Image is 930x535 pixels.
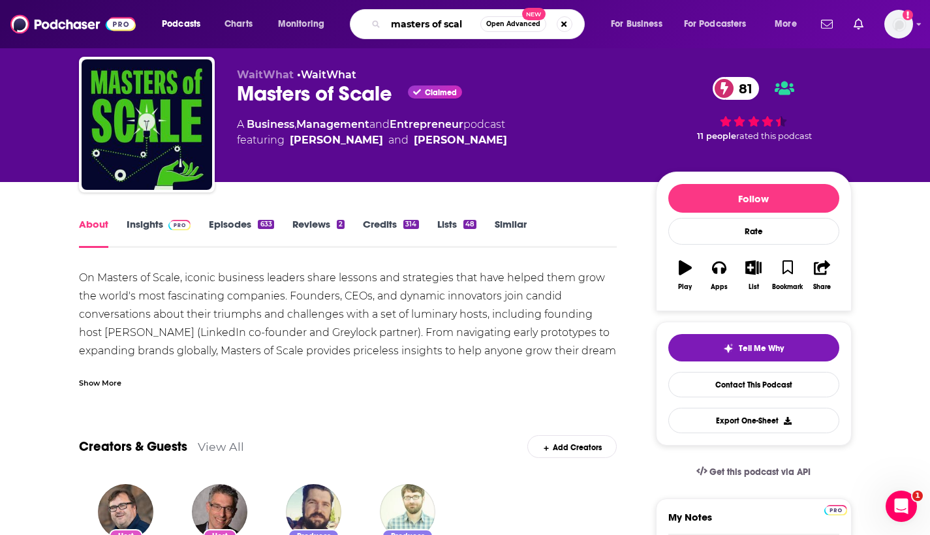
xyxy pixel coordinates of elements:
[10,12,136,37] img: Podchaser - Follow, Share and Rate Podcasts
[237,132,507,148] span: featuring
[237,69,294,81] span: WaitWhat
[848,13,869,35] a: Show notifications dropdown
[337,220,345,229] div: 2
[388,132,409,148] span: and
[668,184,839,213] button: Follow
[602,14,679,35] button: open menu
[713,77,759,100] a: 81
[278,15,324,33] span: Monitoring
[225,15,253,33] span: Charts
[702,252,736,299] button: Apps
[296,118,369,130] a: Management
[723,343,734,354] img: tell me why sparkle
[162,15,200,33] span: Podcasts
[884,10,913,38] span: Logged in as rpearson
[247,118,294,130] a: Business
[736,131,812,141] span: rated this podcast
[711,283,728,291] div: Apps
[486,21,540,27] span: Open Advanced
[824,505,847,515] img: Podchaser Pro
[686,456,822,488] a: Get this podcast via API
[668,218,839,245] div: Rate
[269,14,341,35] button: open menu
[237,117,507,148] div: A podcast
[886,491,917,522] iframe: Intercom live chat
[363,218,418,248] a: Credits314
[403,220,418,229] div: 314
[198,440,244,453] a: View All
[668,334,839,361] button: tell me why sparkleTell Me Why
[425,89,457,96] span: Claimed
[414,132,507,148] a: Bob Safian
[209,218,273,248] a: Episodes633
[79,438,187,455] a: Creators & Guests
[463,220,476,229] div: 48
[294,118,296,130] span: ,
[816,13,838,35] a: Show notifications dropdown
[522,8,546,20] span: New
[527,435,617,458] div: Add Creators
[813,283,831,291] div: Share
[369,118,390,130] span: and
[668,372,839,397] a: Contact This Podcast
[684,15,747,33] span: For Podcasters
[258,220,273,229] div: 633
[362,9,597,39] div: Search podcasts, credits, & more...
[656,69,852,149] div: 81 11 peoplerated this podcast
[772,283,803,291] div: Bookmark
[668,511,839,534] label: My Notes
[771,252,805,299] button: Bookmark
[736,252,770,299] button: List
[668,408,839,433] button: Export One-Sheet
[912,491,923,501] span: 1
[805,252,839,299] button: Share
[726,77,759,100] span: 81
[611,15,662,33] span: For Business
[82,59,212,190] img: Masters of Scale
[766,14,813,35] button: open menu
[127,218,191,248] a: InsightsPodchaser Pro
[290,132,383,148] a: Reid Hoffman
[168,220,191,230] img: Podchaser Pro
[775,15,797,33] span: More
[884,10,913,38] img: User Profile
[301,69,356,81] a: WaitWhat
[697,131,736,141] span: 11 people
[675,14,766,35] button: open menu
[153,14,217,35] button: open menu
[749,283,759,291] div: List
[437,218,476,248] a: Lists48
[495,218,527,248] a: Similar
[292,218,345,248] a: Reviews2
[884,10,913,38] button: Show profile menu
[480,16,546,32] button: Open AdvancedNew
[79,269,617,378] div: On Masters of Scale, iconic business leaders share lessons and strategies that have helped them g...
[390,118,463,130] a: Entrepreneur
[79,218,108,248] a: About
[668,252,702,299] button: Play
[739,343,784,354] span: Tell Me Why
[903,10,913,20] svg: Add a profile image
[297,69,356,81] span: •
[824,503,847,515] a: Pro website
[386,14,480,35] input: Search podcasts, credits, & more...
[678,283,692,291] div: Play
[216,14,260,35] a: Charts
[709,466,811,478] span: Get this podcast via API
